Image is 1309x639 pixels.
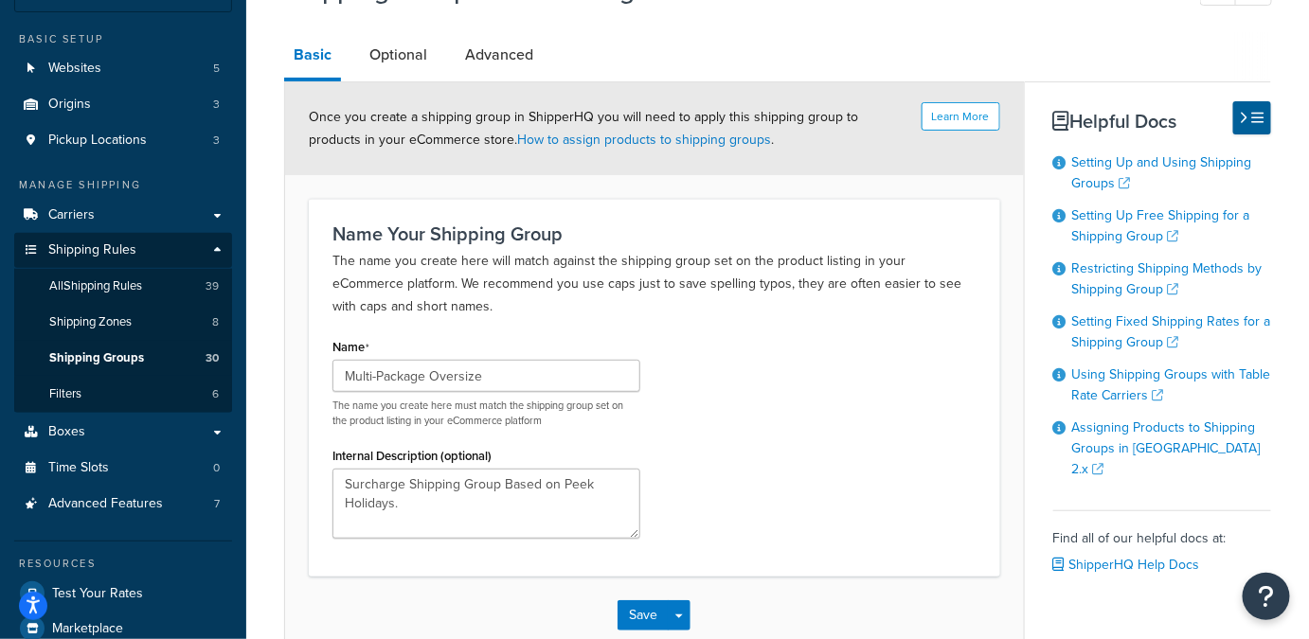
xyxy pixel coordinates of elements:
[48,97,91,113] span: Origins
[1243,573,1290,620] button: Open Resource Center
[48,207,95,223] span: Carriers
[14,487,232,522] li: Advanced Features
[48,133,147,149] span: Pickup Locations
[14,87,232,122] li: Origins
[14,451,232,486] a: Time Slots0
[213,61,220,77] span: 5
[48,424,85,440] span: Boxes
[14,377,232,412] li: Filters
[49,386,81,402] span: Filters
[14,123,232,158] a: Pickup Locations3
[332,250,977,318] p: The name you create here will match against the shipping group set on the product listing in your...
[49,278,142,294] span: All Shipping Rules
[456,32,543,78] a: Advanced
[14,87,232,122] a: Origins3
[618,600,669,630] button: Save
[14,51,232,86] a: Websites5
[14,305,232,340] li: Shipping Zones
[14,198,232,233] a: Carriers
[14,556,232,572] div: Resources
[1053,555,1200,575] a: ShipperHQ Help Docs
[52,586,143,602] span: Test Your Rates
[332,223,977,244] h3: Name Your Shipping Group
[332,449,492,463] label: Internal Description (optional)
[14,123,232,158] li: Pickup Locations
[213,97,220,113] span: 3
[1053,510,1272,578] div: Find all of our helpful docs at:
[206,278,219,294] span: 39
[14,341,232,376] li: Shipping Groups
[1072,311,1271,352] a: Setting Fixed Shipping Rates for a Shipping Group
[214,496,220,512] span: 7
[360,32,437,78] a: Optional
[517,130,771,150] a: How to assign products to shipping groups
[49,314,132,330] span: Shipping Zones
[14,415,232,450] a: Boxes
[1072,417,1261,479] a: Assigning Products to Shipping Groups in [GEOGRAPHIC_DATA] 2.x
[49,350,144,366] span: Shipping Groups
[206,350,219,366] span: 30
[48,242,136,258] span: Shipping Rules
[48,460,109,476] span: Time Slots
[332,399,640,428] p: The name you create here must match the shipping group set on the product listing in your eCommer...
[14,451,232,486] li: Time Slots
[1072,258,1263,299] a: Restricting Shipping Methods by Shipping Group
[52,621,123,637] span: Marketplace
[14,341,232,376] a: Shipping Groups30
[1233,101,1271,134] button: Hide Help Docs
[1072,205,1250,246] a: Setting Up Free Shipping for a Shipping Group
[309,107,858,150] span: Once you create a shipping group in ShipperHQ you will need to apply this shipping group to produ...
[213,133,220,149] span: 3
[14,31,232,47] div: Basic Setup
[48,496,163,512] span: Advanced Features
[212,386,219,402] span: 6
[14,233,232,413] li: Shipping Rules
[922,102,1000,131] button: Learn More
[48,61,101,77] span: Websites
[14,51,232,86] li: Websites
[14,577,232,611] a: Test Your Rates
[332,469,640,539] textarea: Surcharge Shipping Group Based on Peek Holidays.
[1053,111,1272,132] h3: Helpful Docs
[1072,364,1271,405] a: Using Shipping Groups with Table Rate Carriers
[14,177,232,193] div: Manage Shipping
[213,460,220,476] span: 0
[14,377,232,412] a: Filters6
[1072,152,1252,193] a: Setting Up and Using Shipping Groups
[14,305,232,340] a: Shipping Zones8
[284,32,341,81] a: Basic
[14,233,232,268] a: Shipping Rules
[212,314,219,330] span: 8
[14,487,232,522] a: Advanced Features7
[14,269,232,304] a: AllShipping Rules39
[332,340,369,355] label: Name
